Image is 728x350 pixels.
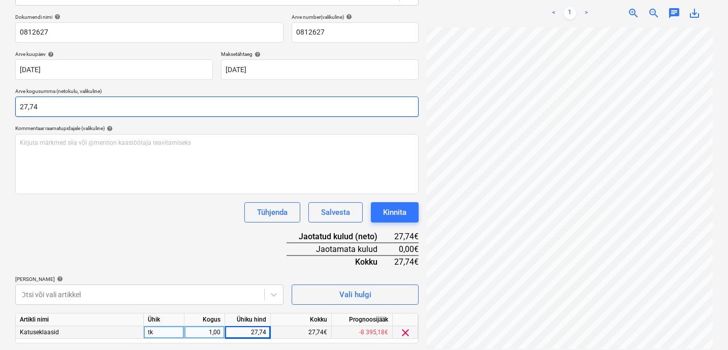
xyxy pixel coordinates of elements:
[399,327,412,339] span: clear
[257,206,288,219] div: Tühjenda
[371,202,419,222] button: Kinnita
[580,7,592,19] a: Next page
[15,97,419,117] input: Arve kogusumma (netokulu, valikuline)
[188,326,220,339] div: 1,00
[15,125,419,132] div: Kommentaar raamatupidajale (valikuline)
[271,313,332,326] div: Kokku
[344,14,352,20] span: help
[548,7,560,19] a: Previous page
[184,313,225,326] div: Kogus
[15,51,213,57] div: Arve kuupäev
[15,14,283,20] div: Dokumendi nimi
[394,243,419,256] div: 0,00€
[221,59,419,80] input: Tähtaega pole määratud
[15,22,283,43] input: Dokumendi nimi
[648,7,660,19] span: zoom_out
[15,276,283,282] div: [PERSON_NAME]
[394,231,419,243] div: 27,74€
[688,7,701,19] span: save_alt
[221,51,419,57] div: Maksetähtaeg
[46,51,54,57] span: help
[144,326,184,339] div: tk
[244,202,300,222] button: Tühjenda
[287,231,393,243] div: Jaotatud kulud (neto)
[229,326,266,339] div: 27,74
[292,22,419,43] input: Arve number
[252,51,261,57] span: help
[564,7,576,19] a: Page 1 is your current page
[668,7,680,19] span: chat
[292,14,419,20] div: Arve number (valikuline)
[52,14,60,20] span: help
[225,313,271,326] div: Ühiku hind
[339,288,371,301] div: Vali hulgi
[15,88,419,97] p: Arve kogusumma (netokulu, valikuline)
[105,125,113,132] span: help
[308,202,363,222] button: Salvesta
[271,326,332,339] div: 27,74€
[321,206,350,219] div: Salvesta
[144,313,184,326] div: Ühik
[394,256,419,268] div: 27,74€
[55,276,63,282] span: help
[20,329,59,336] span: Katuseklaasid
[16,313,144,326] div: Artikli nimi
[627,7,640,19] span: zoom_in
[15,59,213,80] input: Arve kuupäeva pole määratud.
[383,206,406,219] div: Kinnita
[287,256,393,268] div: Kokku
[332,313,393,326] div: Prognoosijääk
[332,326,393,339] div: -8 395,18€
[287,243,393,256] div: Jaotamata kulud
[292,284,419,305] button: Vali hulgi
[677,301,728,350] iframe: Chat Widget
